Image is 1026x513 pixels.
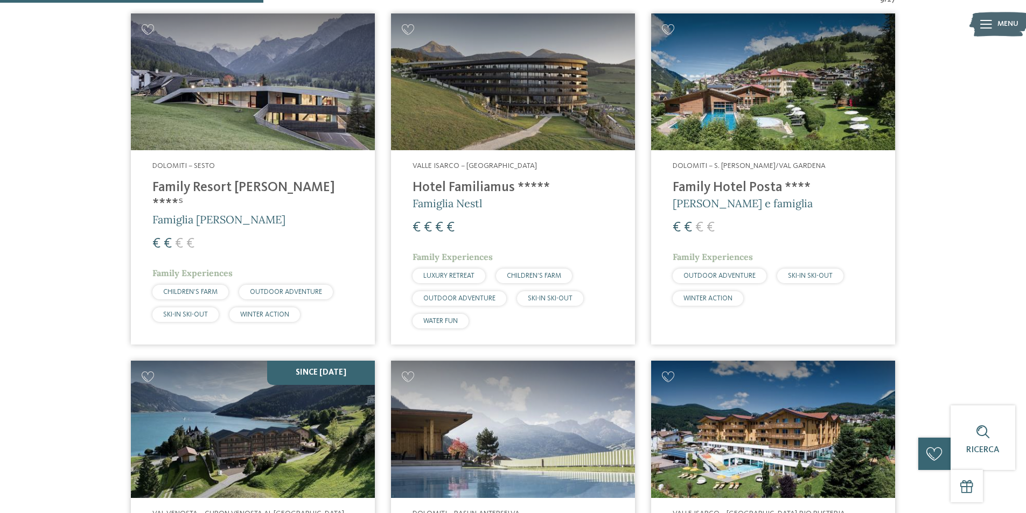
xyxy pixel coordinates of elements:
[391,13,635,151] img: Cercate un hotel per famiglie? Qui troverete solo i migliori!
[413,196,482,210] span: Famiglia Nestl
[673,196,813,210] span: [PERSON_NAME] e famiglia
[413,162,537,170] span: Valle Isarco – [GEOGRAPHIC_DATA]
[186,237,194,251] span: €
[651,13,895,151] img: Cercate un hotel per famiglie? Qui troverete solo i migliori!
[152,237,160,251] span: €
[673,221,681,235] span: €
[683,272,756,279] span: OUTDOOR ADVENTURE
[435,221,443,235] span: €
[131,361,375,498] img: Cercate un hotel per famiglie? Qui troverete solo i migliori!
[651,361,895,498] img: Family Home Alpenhof ****
[413,221,421,235] span: €
[695,221,703,235] span: €
[152,180,353,212] h4: Family Resort [PERSON_NAME] ****ˢ
[684,221,692,235] span: €
[164,237,172,251] span: €
[413,251,493,262] span: Family Experiences
[131,13,375,151] img: Family Resort Rainer ****ˢ
[152,268,233,278] span: Family Experiences
[240,311,289,318] span: WINTER ACTION
[673,251,753,262] span: Family Experiences
[528,295,573,302] span: SKI-IN SKI-OUT
[152,162,215,170] span: Dolomiti – Sesto
[423,272,474,279] span: LUXURY RETREAT
[651,13,895,345] a: Cercate un hotel per famiglie? Qui troverete solo i migliori! Dolomiti – S. [PERSON_NAME]/Val Gar...
[507,272,561,279] span: CHILDREN’S FARM
[163,289,218,296] span: CHILDREN’S FARM
[707,221,715,235] span: €
[673,180,874,196] h4: Family Hotel Posta ****
[683,295,732,302] span: WINTER ACTION
[163,311,208,318] span: SKI-IN SKI-OUT
[966,446,1000,454] span: Ricerca
[175,237,183,251] span: €
[788,272,833,279] span: SKI-IN SKI-OUT
[423,295,495,302] span: OUTDOOR ADVENTURE
[391,13,635,345] a: Cercate un hotel per famiglie? Qui troverete solo i migliori! Valle Isarco – [GEOGRAPHIC_DATA] Ho...
[391,361,635,498] img: Cercate un hotel per famiglie? Qui troverete solo i migliori!
[424,221,432,235] span: €
[131,13,375,345] a: Cercate un hotel per famiglie? Qui troverete solo i migliori! Dolomiti – Sesto Family Resort [PER...
[423,318,458,325] span: WATER FUN
[673,162,826,170] span: Dolomiti – S. [PERSON_NAME]/Val Gardena
[152,213,285,226] span: Famiglia [PERSON_NAME]
[446,221,455,235] span: €
[250,289,322,296] span: OUTDOOR ADVENTURE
